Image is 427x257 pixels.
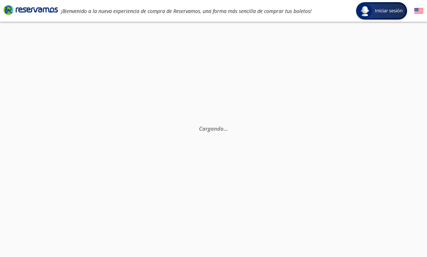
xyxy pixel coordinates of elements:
span: Iniciar sesión [372,7,406,14]
i: Brand Logo [4,4,58,15]
em: Cargando [199,125,228,132]
span: . [224,125,225,132]
em: ¡Bienvenido a la nueva experiencia de compra de Reservamos, una forma más sencilla de comprar tus... [61,8,312,14]
a: Brand Logo [4,4,58,17]
span: . [225,125,227,132]
button: English [414,7,423,16]
span: . [227,125,228,132]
